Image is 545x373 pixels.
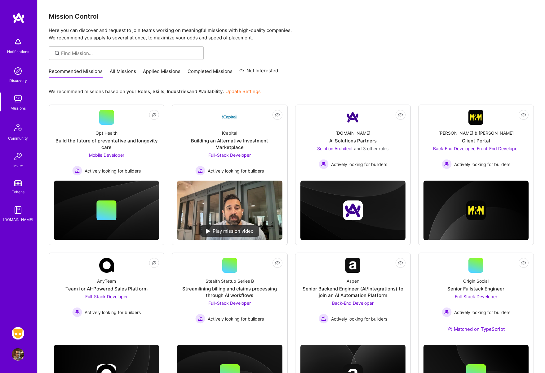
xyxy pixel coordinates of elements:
img: cover [300,181,405,240]
div: [DOMAIN_NAME] [335,130,370,136]
div: Senior Fullstack Engineer [447,285,504,292]
img: Invite [12,150,24,163]
div: Missions [11,105,26,111]
span: Actively looking for builders [454,309,510,316]
span: Full-Stack Developer [208,152,251,158]
i: icon SearchGrey [54,50,61,57]
img: Actively looking for builders [195,314,205,324]
span: Full-Stack Developer [455,294,497,299]
p: We recommend missions based on your , , and . [49,88,261,95]
i: icon EyeClosed [152,260,157,265]
span: Actively looking for builders [208,168,264,174]
img: Actively looking for builders [72,166,82,176]
a: Grindr: Mobile + BE + Cloud [10,327,26,339]
div: Discovery [9,77,27,84]
div: iCapital [222,130,237,136]
a: Stealth Startup Series BStreamlining billing and claims processing through AI workflowsFull-Stack... [177,258,282,328]
h3: Mission Control [49,12,534,20]
div: Community [8,135,28,142]
div: Notifications [7,48,29,55]
div: [PERSON_NAME] & [PERSON_NAME] [438,130,514,136]
a: Origin SocialSenior Fullstack EngineerFull-Stack Developer Actively looking for buildersActively ... [423,258,529,340]
a: Company Logo[PERSON_NAME] & [PERSON_NAME]Client PortalBack-End Developer, Front-End Developer Act... [423,110,529,172]
span: Full-Stack Developer [208,300,251,306]
i: icon EyeClosed [275,112,280,117]
i: icon EyeClosed [275,260,280,265]
img: Actively looking for builders [72,307,82,317]
a: Opt HealthBuild the future of preventative and longevity careMobile Developer Actively looking fo... [54,110,159,176]
img: tokens [14,180,22,186]
i: icon EyeClosed [398,260,403,265]
span: Solution Architect [317,146,353,151]
span: Back-End Developer [332,300,374,306]
span: and 3 other roles [354,146,388,151]
img: Ateam Purple Icon [447,326,452,331]
span: Actively looking for builders [454,161,510,168]
div: Building an Alternative Investment Marketplace [177,137,282,151]
img: Actively looking for builders [319,314,329,324]
div: Build the future of preventative and longevity care [54,137,159,151]
div: Play mission video [200,225,259,237]
span: Full-Stack Developer [85,294,128,299]
img: cover [423,181,529,240]
a: Applied Missions [143,68,180,78]
img: discovery [12,65,24,77]
img: teamwork [12,92,24,105]
span: Actively looking for builders [208,316,264,322]
span: Actively looking for builders [85,309,141,316]
img: Company Logo [99,258,114,273]
div: Opt Health [95,130,117,136]
div: AI Solutions Partners [329,137,377,144]
div: Streamlining billing and claims processing through AI workflows [177,285,282,299]
span: Back-End Developer, Front-End Developer [433,146,519,151]
div: Team for AI-Powered Sales Platform [65,285,148,292]
div: Invite [13,163,23,169]
div: AnyTeam [97,278,116,284]
a: Completed Missions [188,68,233,78]
i: icon EyeClosed [521,112,526,117]
img: cover [54,181,159,240]
img: bell [12,36,24,48]
div: Origin Social [463,278,489,284]
img: Grindr: Mobile + BE + Cloud [12,327,24,339]
img: Company logo [343,200,363,220]
a: User Avatar [10,348,26,361]
b: Skills [153,88,164,94]
input: Find Mission... [61,50,199,56]
b: Availability [198,88,223,94]
div: Matched on TypeScript [447,326,505,332]
img: Company Logo [345,258,360,273]
img: guide book [12,204,24,216]
img: Actively looking for builders [442,307,452,317]
img: Company Logo [345,110,360,125]
span: Actively looking for builders [331,316,387,322]
div: Client Portal [462,137,490,144]
a: Company LogoAspenSenior Backend Engineer (AI/Integrations) to join an AI Automation PlatformBack-... [300,258,405,328]
img: User Avatar [12,348,24,361]
b: Roles [138,88,150,94]
img: Actively looking for builders [195,166,205,176]
p: Here you can discover and request to join teams working on meaningful missions with high-quality ... [49,27,534,42]
i: icon EyeClosed [152,112,157,117]
img: Company logo [466,200,486,220]
a: Update Settings [225,88,261,94]
div: Tokens [12,189,24,195]
i: icon EyeClosed [521,260,526,265]
a: Company Logo[DOMAIN_NAME]AI Solutions PartnersSolution Architect and 3 other rolesActively lookin... [300,110,405,172]
img: Company Logo [468,110,483,125]
span: Actively looking for builders [331,161,387,168]
div: Senior Backend Engineer (AI/Integrations) to join an AI Automation Platform [300,285,405,299]
a: Not Interested [239,67,278,78]
span: Actively looking for builders [85,168,141,174]
img: logo [12,12,25,24]
div: Aspen [347,278,359,284]
a: Recommended Missions [49,68,103,78]
img: Actively looking for builders [442,159,452,169]
a: All Missions [110,68,136,78]
img: Actively looking for builders [319,159,329,169]
img: No Mission [177,181,282,240]
a: Company LogoiCapitalBuilding an Alternative Investment MarketplaceFull-Stack Developer Actively l... [177,110,282,176]
img: Community [11,120,25,135]
a: Company LogoAnyTeamTeam for AI-Powered Sales PlatformFull-Stack Developer Actively looking for bu... [54,258,159,328]
img: play [206,229,210,234]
